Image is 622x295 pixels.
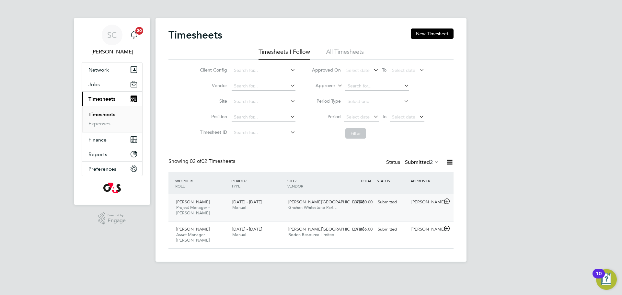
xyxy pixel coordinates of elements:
label: Site [198,98,227,104]
div: £2,650.00 [341,197,375,208]
span: Timesheets [88,96,115,102]
span: / [192,178,193,183]
input: Search for... [345,82,409,91]
span: To [380,112,388,121]
span: Asset Manager - [PERSON_NAME] [176,232,210,243]
span: [PERSON_NAME][GEOGRAPHIC_DATA] [288,199,364,205]
a: Go to home page [82,183,143,193]
button: New Timesheet [411,28,454,39]
button: Reports [82,147,142,161]
div: [PERSON_NAME] [409,197,443,208]
div: APPROVER [409,175,443,187]
input: Select one [345,97,409,106]
span: Select date [392,114,415,120]
input: Search for... [232,113,295,122]
a: 20 [127,25,140,45]
span: TYPE [231,183,240,188]
span: Select date [392,67,415,73]
span: [DATE] - [DATE] [232,199,262,205]
span: Project Manager - [PERSON_NAME] [176,205,210,216]
div: Submitted [375,197,409,208]
div: £1,856.00 [341,224,375,235]
div: Status [386,158,441,167]
img: g4s-logo-retina.png [103,183,121,193]
nav: Main navigation [74,18,150,205]
span: Manual [232,205,246,210]
span: Jobs [88,81,100,87]
a: Expenses [88,120,110,127]
label: Timesheet ID [198,129,227,135]
span: 2 [430,159,433,165]
label: Submitted [405,159,439,165]
span: Finance [88,137,107,143]
input: Search for... [232,128,295,137]
label: Period [312,114,341,119]
button: Preferences [82,162,142,176]
div: Showing [168,158,236,165]
a: SC[PERSON_NAME] [82,25,143,56]
span: [PERSON_NAME][GEOGRAPHIC_DATA] [288,226,364,232]
button: Timesheets [82,92,142,106]
a: Timesheets [88,111,115,118]
li: Timesheets I Follow [259,48,310,60]
span: 02 of [190,158,202,165]
span: Preferences [88,166,116,172]
input: Search for... [232,66,295,75]
span: Powered by [108,212,126,218]
input: Search for... [232,82,295,91]
div: PERIOD [230,175,286,192]
a: Powered byEngage [98,212,126,225]
span: [PERSON_NAME] [176,226,210,232]
span: ROLE [175,183,185,188]
label: Approved On [312,67,341,73]
div: SITE [286,175,342,192]
li: All Timesheets [326,48,364,60]
input: Search for... [232,97,295,106]
button: Network [82,62,142,77]
span: Reports [88,151,107,157]
div: 10 [596,274,602,282]
span: 02 Timesheets [190,158,235,165]
span: / [245,178,247,183]
span: Boden Resource Limited [288,232,334,237]
span: Select date [346,114,370,120]
label: Client Config [198,67,227,73]
div: [PERSON_NAME] [409,224,443,235]
button: Filter [345,128,366,139]
span: To [380,66,388,74]
span: 20 [135,27,143,35]
span: Engage [108,218,126,223]
div: Submitted [375,224,409,235]
label: Position [198,114,227,119]
h2: Timesheets [168,28,222,41]
span: / [295,178,296,183]
span: Grichan Whitestone Part… [288,205,338,210]
span: SC [107,31,117,39]
div: Timesheets [82,106,142,132]
label: Approver [306,83,335,89]
div: STATUS [375,175,409,187]
span: Manual [232,232,246,237]
span: [DATE] - [DATE] [232,226,262,232]
label: Vendor [198,83,227,88]
label: Period Type [312,98,341,104]
span: [PERSON_NAME] [176,199,210,205]
span: TOTAL [360,178,372,183]
span: VENDOR [287,183,303,188]
button: Open Resource Center, 10 new notifications [596,269,617,290]
span: Samuel Clacker [82,48,143,56]
span: Network [88,67,109,73]
div: WORKER [174,175,230,192]
button: Jobs [82,77,142,91]
span: Select date [346,67,370,73]
button: Finance [82,132,142,147]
